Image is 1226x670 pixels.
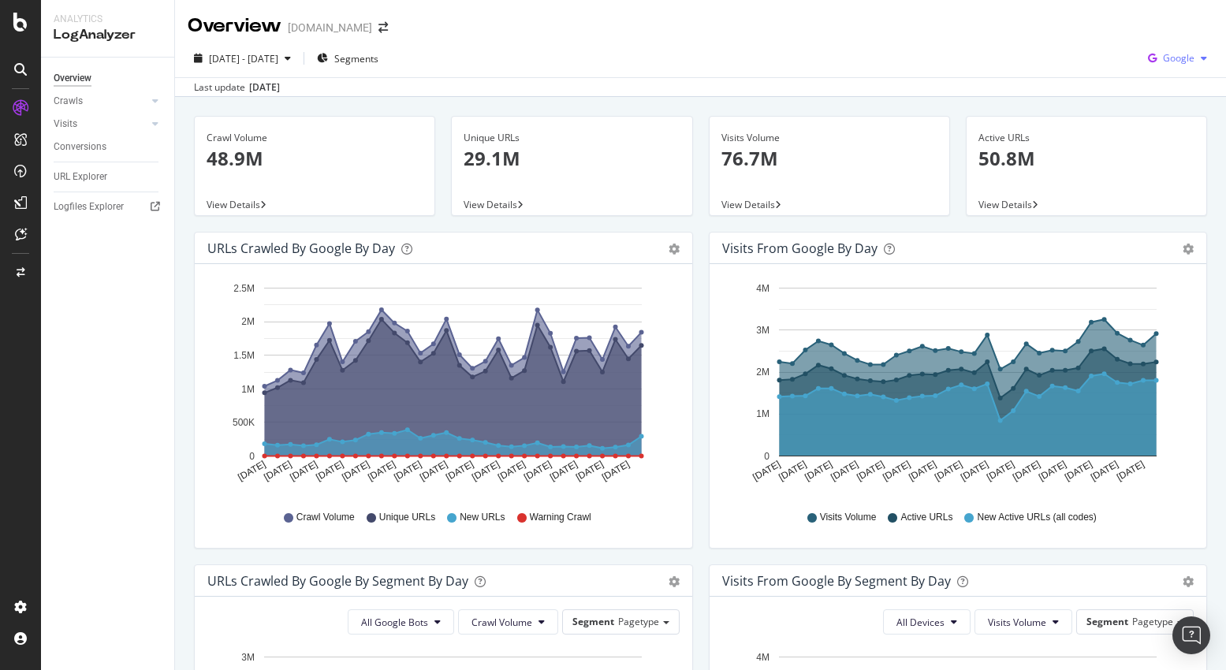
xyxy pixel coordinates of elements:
span: All Google Bots [361,616,428,629]
div: arrow-right-arrow-left [378,22,388,33]
text: [DATE] [262,459,293,483]
text: [DATE] [548,459,579,483]
a: Crawls [54,93,147,110]
div: gear [669,244,680,255]
div: Overview [54,70,91,87]
button: All Google Bots [348,609,454,635]
span: Unique URLs [379,511,435,524]
text: [DATE] [959,459,990,483]
button: Visits Volume [974,609,1072,635]
text: [DATE] [829,459,860,483]
span: All Devices [896,616,945,629]
a: Logfiles Explorer [54,199,163,215]
div: gear [1183,576,1194,587]
a: Overview [54,70,163,87]
span: View Details [978,198,1032,211]
span: New Active URLs (all codes) [977,511,1096,524]
text: [DATE] [777,459,808,483]
span: Crawl Volume [296,511,355,524]
div: Active URLs [978,131,1194,145]
p: 48.9M [207,145,423,172]
text: 0 [764,451,770,462]
text: [DATE] [418,459,449,483]
div: URLs Crawled by Google by day [207,240,395,256]
div: Crawl Volume [207,131,423,145]
div: Overview [188,13,281,39]
text: 0 [249,451,255,462]
text: 3M [241,652,255,663]
text: [DATE] [1037,459,1068,483]
text: [DATE] [366,459,397,483]
div: Unique URLs [464,131,680,145]
text: [DATE] [1114,459,1146,483]
text: [DATE] [236,459,267,483]
text: [DATE] [600,459,632,483]
span: Segment [572,615,614,628]
text: [DATE] [288,459,319,483]
text: [DATE] [392,459,423,483]
text: 1M [241,384,255,395]
div: Last update [194,80,280,95]
text: [DATE] [751,459,782,483]
a: Visits [54,116,147,132]
span: Segments [334,52,378,65]
a: URL Explorer [54,169,163,185]
text: [DATE] [985,459,1016,483]
text: [DATE] [470,459,501,483]
text: 2.5M [233,283,255,294]
span: Crawl Volume [471,616,532,629]
span: Pagetype [1132,615,1173,628]
p: 50.8M [978,145,1194,172]
text: [DATE] [933,459,964,483]
button: Google [1142,46,1213,71]
text: 3M [756,325,770,336]
div: A chart. [722,277,1194,496]
text: [DATE] [444,459,475,483]
span: Google [1163,51,1194,65]
span: View Details [721,198,775,211]
span: Pagetype [618,615,659,628]
text: [DATE] [803,459,834,483]
div: LogAnalyzer [54,26,162,44]
div: gear [1183,244,1194,255]
text: [DATE] [907,459,938,483]
div: gear [669,576,680,587]
text: [DATE] [855,459,886,483]
button: All Devices [883,609,971,635]
div: Visits from Google by day [722,240,878,256]
div: Visits from Google By Segment By Day [722,573,951,589]
div: Open Intercom Messenger [1172,616,1210,654]
text: [DATE] [314,459,345,483]
text: [DATE] [881,459,912,483]
span: Warning Crawl [530,511,591,524]
text: [DATE] [522,459,553,483]
button: Crawl Volume [458,609,558,635]
span: View Details [464,198,517,211]
p: 29.1M [464,145,680,172]
div: URLs Crawled by Google By Segment By Day [207,573,468,589]
text: [DATE] [1011,459,1042,483]
span: Segment [1086,615,1128,628]
div: Visits Volume [721,131,937,145]
div: Crawls [54,93,83,110]
p: 76.7M [721,145,937,172]
span: View Details [207,198,260,211]
text: [DATE] [1062,459,1094,483]
text: 2M [756,367,770,378]
text: [DATE] [1088,459,1120,483]
div: URL Explorer [54,169,107,185]
span: [DATE] - [DATE] [209,52,278,65]
button: Segments [311,46,385,71]
text: 4M [756,283,770,294]
div: Conversions [54,139,106,155]
text: 1M [756,409,770,420]
span: Visits Volume [820,511,877,524]
span: New URLs [460,511,505,524]
div: [DATE] [249,80,280,95]
text: 1.5M [233,350,255,361]
button: [DATE] - [DATE] [188,46,297,71]
div: Visits [54,116,77,132]
svg: A chart. [207,277,680,496]
span: Active URLs [900,511,952,524]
